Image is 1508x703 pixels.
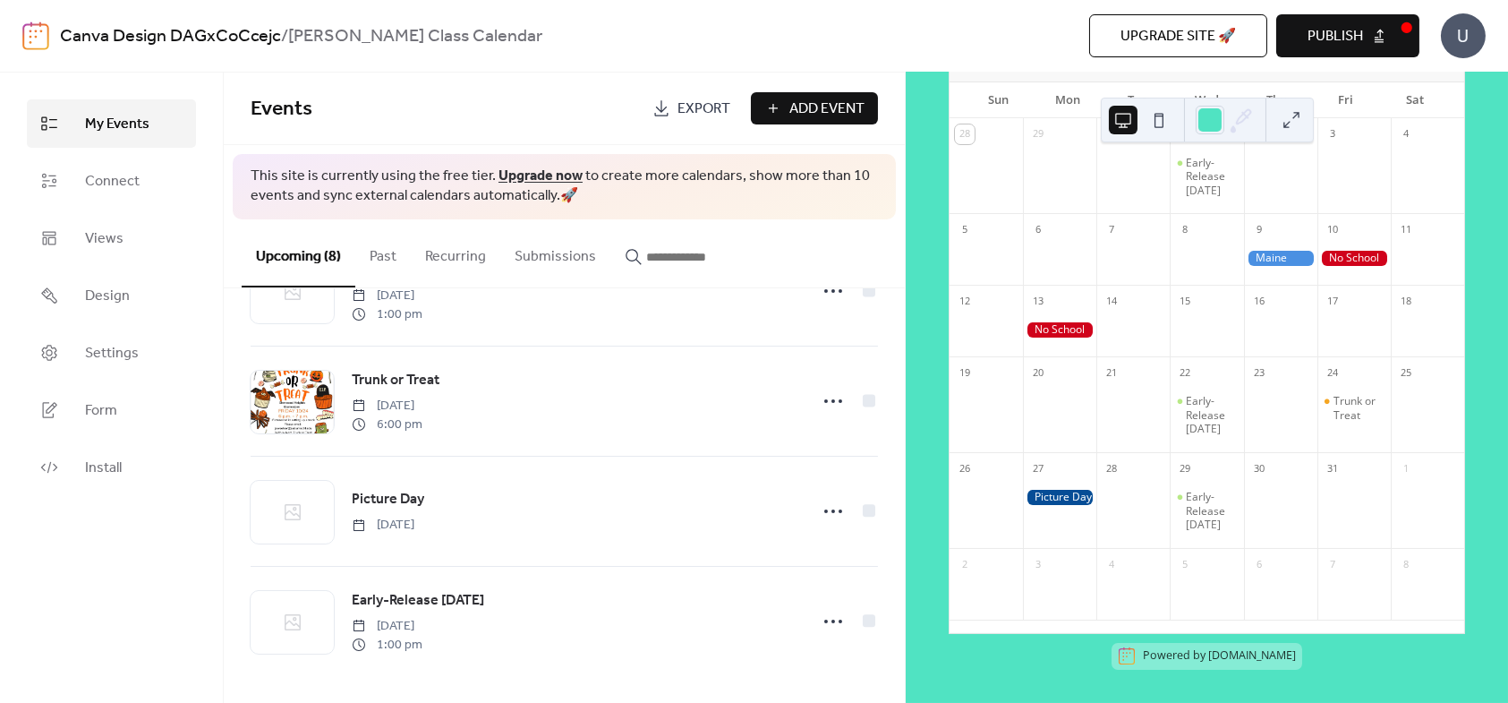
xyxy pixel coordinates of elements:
[964,82,1034,118] div: Sun
[1102,554,1121,574] div: 4
[1396,459,1416,478] div: 1
[1276,14,1419,57] button: Publish
[639,92,744,124] a: Export
[288,20,542,54] b: [PERSON_NAME] Class Calendar
[352,590,484,612] span: Early-Release [DATE]
[1089,14,1267,57] button: Upgrade site 🚀
[251,90,312,129] span: Events
[1102,363,1121,382] div: 21
[27,214,196,262] a: Views
[1249,554,1269,574] div: 6
[1249,363,1269,382] div: 23
[1028,291,1048,311] div: 13
[85,400,117,422] span: Form
[352,416,422,434] span: 6:00 pm
[27,329,196,377] a: Settings
[60,20,281,54] a: Canva Design DAGxCoCcejc
[1323,124,1342,144] div: 3
[955,124,975,144] div: 28
[1186,156,1236,198] div: Early-Release [DATE]
[751,92,878,124] button: Add Event
[1170,394,1243,436] div: Early-Release Wednesday
[1186,490,1236,532] div: Early-Release [DATE]
[352,489,424,510] span: Picture Day
[242,219,355,287] button: Upcoming (8)
[955,459,975,478] div: 26
[1102,459,1121,478] div: 28
[1323,459,1342,478] div: 31
[1170,490,1243,532] div: Early-Release Wednesday
[1028,124,1048,144] div: 29
[955,291,975,311] div: 12
[1249,219,1269,239] div: 9
[85,286,130,307] span: Design
[1102,291,1121,311] div: 14
[1244,251,1317,266] div: Maine Wildlife Park Field Trip
[85,228,124,250] span: Views
[1023,490,1096,505] div: Picture Day
[1317,394,1391,422] div: Trunk or Treat
[352,305,422,324] span: 1:00 pm
[1396,363,1416,382] div: 25
[352,287,422,305] span: [DATE]
[955,219,975,239] div: 5
[1143,648,1296,664] div: Powered by
[955,554,975,574] div: 2
[1317,251,1391,266] div: No School
[500,219,610,286] button: Submissions
[1170,156,1243,198] div: Early-Release Wednesday
[955,363,975,382] div: 19
[411,219,500,286] button: Recurring
[1186,394,1236,436] div: Early-Release [DATE]
[1396,554,1416,574] div: 8
[355,219,411,286] button: Past
[1396,219,1416,239] div: 11
[85,171,140,193] span: Connect
[1028,459,1048,478] div: 27
[1028,219,1048,239] div: 6
[85,458,122,479] span: Install
[1023,322,1096,338] div: No School
[27,157,196,205] a: Connect
[1396,291,1416,311] div: 18
[1028,554,1048,574] div: 3
[1175,459,1195,478] div: 29
[27,99,196,148] a: My Events
[1172,82,1242,118] div: Wed
[22,21,49,50] img: logo
[27,386,196,434] a: Form
[352,397,422,416] span: [DATE]
[1380,82,1450,118] div: Sat
[1441,13,1486,58] div: U
[677,99,730,120] span: Export
[1241,82,1311,118] div: Thu
[1323,363,1342,382] div: 24
[1175,219,1195,239] div: 8
[352,636,422,655] span: 1:00 pm
[352,617,422,636] span: [DATE]
[1249,459,1269,478] div: 30
[1249,291,1269,311] div: 16
[1175,291,1195,311] div: 15
[1323,291,1342,311] div: 17
[281,20,288,54] b: /
[1308,26,1363,47] span: Publish
[1034,82,1103,118] div: Mon
[498,162,583,190] a: Upgrade now
[1028,363,1048,382] div: 20
[1175,363,1195,382] div: 22
[352,369,439,392] a: Trunk or Treat
[789,99,865,120] span: Add Event
[1396,124,1416,144] div: 4
[1333,394,1384,422] div: Trunk or Treat
[1102,219,1121,239] div: 7
[1323,554,1342,574] div: 7
[251,167,878,207] span: This site is currently using the free tier. to create more calendars, show more than 10 events an...
[1208,648,1296,664] a: [DOMAIN_NAME]
[27,271,196,320] a: Design
[1323,219,1342,239] div: 10
[1311,82,1381,118] div: Fri
[1120,26,1236,47] span: Upgrade site 🚀
[352,589,484,613] a: Early-Release [DATE]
